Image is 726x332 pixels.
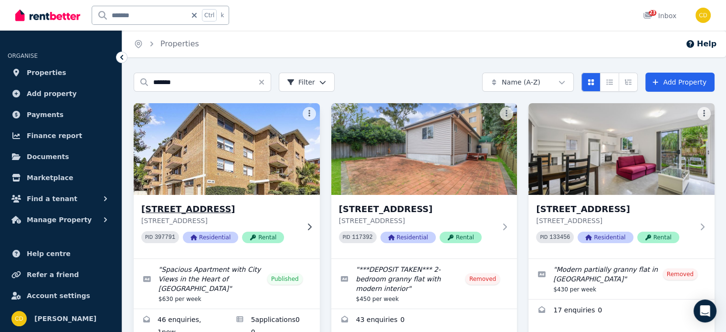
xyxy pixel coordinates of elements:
span: Ctrl [202,9,217,21]
a: Edit listing: ***DEPOSIT TAKEN*** 2-bedroom granny flat with modern interior [331,259,517,309]
nav: Breadcrumb [122,31,210,57]
span: Finance report [27,130,82,141]
span: Residential [578,232,633,243]
p: [STREET_ADDRESS] [339,216,496,225]
button: Manage Property [8,210,114,229]
a: Properties [8,63,114,82]
a: Add Property [645,73,715,92]
a: Finance report [8,126,114,145]
span: Rental [440,232,482,243]
span: ORGANISE [8,53,38,59]
div: Inbox [643,11,676,21]
span: Account settings [27,290,90,301]
img: 30B Wolli Creek Road, Banksia [331,103,517,195]
span: Help centre [27,248,71,259]
img: Chris Dimitropoulos [695,8,711,23]
div: View options [581,73,638,92]
img: Chris Dimitropoulos [11,311,27,326]
span: Residential [380,232,436,243]
span: Residential [183,232,238,243]
span: 23 [649,10,656,16]
a: Enquiries for 30B Wolli Creek Road, Banksia [331,309,517,332]
button: Find a tenant [8,189,114,208]
small: PID [540,235,547,240]
a: Edit listing: Spacious Apartment with City Views in the Heart of Caringbah [134,259,320,309]
div: Open Intercom Messenger [694,300,716,322]
button: More options [500,107,513,120]
span: Rental [637,232,679,243]
a: Documents [8,147,114,166]
a: Enquiries for 30B Wolli Creek Road, Banksia [528,300,715,322]
a: Add property [8,84,114,103]
button: Compact list view [600,73,619,92]
a: 1/10 Banksia Rd, Caringbah[STREET_ADDRESS][STREET_ADDRESS]PID 397791ResidentialRental [134,103,320,258]
span: Documents [27,151,69,162]
img: 30B Wolli Creek Road, Banksia [528,103,715,195]
code: 397791 [155,234,175,241]
a: Payments [8,105,114,124]
span: Add property [27,88,77,99]
p: [STREET_ADDRESS] [141,216,299,225]
a: Edit listing: Modern partially granny flat in Banksia [528,259,715,299]
button: Expanded list view [619,73,638,92]
a: Account settings [8,286,114,305]
button: Card view [581,73,600,92]
span: Payments [27,109,63,120]
img: RentBetter [15,8,80,22]
small: PID [145,235,153,240]
button: More options [697,107,711,120]
span: Name (A-Z) [502,77,540,87]
span: k [221,11,224,19]
button: Help [685,38,716,50]
button: More options [303,107,316,120]
span: Properties [27,67,66,78]
span: Filter [287,77,315,87]
span: Marketplace [27,172,73,183]
a: Properties [160,39,199,48]
code: 133456 [549,234,570,241]
h3: [STREET_ADDRESS] [536,203,694,216]
p: [STREET_ADDRESS] [536,216,694,225]
code: 117392 [352,234,373,241]
span: Manage Property [27,214,92,225]
img: 1/10 Banksia Rd, Caringbah [129,101,324,197]
button: Name (A-Z) [482,73,574,92]
small: PID [343,235,350,240]
span: Find a tenant [27,193,77,204]
h3: [STREET_ADDRESS] [141,203,299,216]
button: Clear search [258,73,271,92]
a: Marketplace [8,168,114,187]
a: 30B Wolli Creek Road, Banksia[STREET_ADDRESS][STREET_ADDRESS]PID 117392ResidentialRental [331,103,517,258]
span: Refer a friend [27,269,79,280]
a: Help centre [8,244,114,263]
button: Filter [279,73,335,92]
a: Refer a friend [8,265,114,284]
a: 30B Wolli Creek Road, Banksia[STREET_ADDRESS][STREET_ADDRESS]PID 133456ResidentialRental [528,103,715,258]
span: Rental [242,232,284,243]
h3: [STREET_ADDRESS] [339,203,496,216]
span: [PERSON_NAME] [34,313,96,324]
